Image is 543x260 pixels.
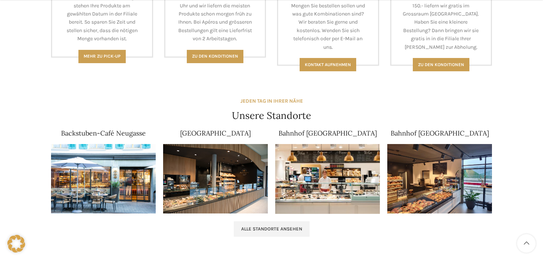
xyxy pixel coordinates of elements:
span: Zu den konditionen [418,62,464,67]
a: [GEOGRAPHIC_DATA] [180,129,251,137]
a: Scroll to top button [517,234,536,253]
a: Bahnhof [GEOGRAPHIC_DATA] [279,129,377,137]
a: Zu den konditionen [413,58,469,71]
a: Zu den Konditionen [187,50,243,63]
span: Mehr zu Pick-Up [84,54,121,59]
span: Zu den Konditionen [192,54,238,59]
div: JEDEN TAG IN IHRER NÄHE [240,97,303,105]
a: Bahnhof [GEOGRAPHIC_DATA] [391,129,489,137]
a: Backstuben-Café Neugasse [61,129,146,137]
h4: Unsere Standorte [232,109,311,122]
span: Kontakt aufnehmen [305,62,351,67]
span: Alle Standorte ansehen [241,226,302,232]
a: Alle Standorte ansehen [234,221,310,237]
a: Mehr zu Pick-Up [78,50,126,63]
a: Kontakt aufnehmen [300,58,356,71]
